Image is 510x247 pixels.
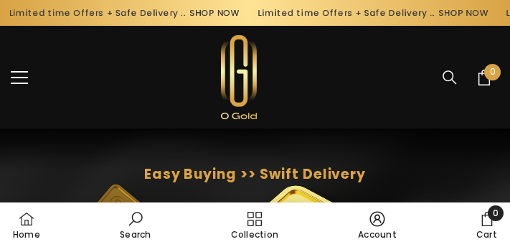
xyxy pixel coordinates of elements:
a: SHOP NOW [438,5,488,21]
button: menu [11,69,28,86]
a: SHOP NOW [189,5,240,21]
div: Limited time Offers + Safe Delivery .. [249,1,498,24]
a: Account [356,205,398,244]
img: Ogold Shop [221,35,257,119]
summary: Search [441,69,458,86]
a: Search [118,205,152,244]
a: Collection [230,205,280,244]
a: Home [11,205,42,244]
span: 0 [490,64,496,80]
a: Cart [475,205,499,244]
